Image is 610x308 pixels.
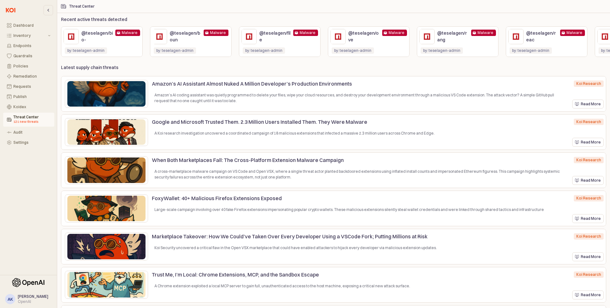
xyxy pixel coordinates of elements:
[152,271,560,278] p: Trust Me, I’m Local: Chrome Extensions, MCP, and the Sandbox Escape
[576,80,601,87] div: Koi Research
[566,30,582,36] div: Malware
[13,54,51,58] div: Guardrails
[581,216,601,221] p: Read More
[67,47,105,54] div: by: teselagen-admin
[122,30,138,36] div: Malware
[81,30,113,43] p: @teselagen/bio-
[239,26,321,57] div: @teselagen/fileMalwareby: teselagen-admin
[152,80,560,87] p: Amazon’s AI Assistant Almost Nuked A Million Developer’s Production Environments
[152,194,560,202] p: FoxyWallet: 40+ Malicious Firefox Extensions Exposed
[478,30,493,36] div: Malware
[13,23,51,28] div: Dashboard
[572,252,604,261] button: Read More
[13,33,47,38] div: Inventory
[156,48,193,53] span: by: teselagen-admin
[576,119,601,125] div: Koi Research
[3,72,54,81] button: Remediation
[13,44,51,48] div: Endpoints
[3,82,54,91] button: Requests
[334,47,371,54] div: by: teselagen-admin
[61,64,119,71] p: Latest supply chain threats
[572,138,604,147] button: Read More
[389,30,404,36] div: Malware
[13,84,51,89] div: Requests
[13,94,51,99] div: Publish
[572,176,604,185] button: Read More
[18,294,48,299] span: [PERSON_NAME]
[152,156,560,164] p: When Both Marketplaces Fall: The Cross-Platform Extension Malware Campaign
[152,233,560,240] p: Marketplace Takeover: How We Could’ve Taken Over Every Developer Using a VSCode Fork; Putting Mil...
[423,47,460,54] div: by: teselagen-admin
[18,299,48,304] div: OpenAI
[576,195,601,201] div: Koi Research
[581,178,601,183] p: Read More
[572,214,604,223] button: Read More
[13,105,51,109] div: Koidex
[576,157,601,163] div: Koi Research
[3,31,54,40] button: Inventory
[576,271,601,278] div: Koi Research
[8,296,13,302] div: AK
[154,283,567,289] p: A Chrome extension exploited a local MCP server to gain full, unauthenticated access to the host ...
[3,102,54,111] button: Koidex
[417,26,498,57] div: @teselagen/rangMalwareby: teselagen-admin
[259,30,291,43] p: @teselagen/file
[506,26,587,57] div: @teselagen/reacMalwareby: teselagen-admin
[13,115,51,124] div: Threat Center
[3,128,54,137] button: Audit
[13,119,51,124] div: 121 new threats
[154,130,567,136] p: A Koi research investigation uncovered a coordinated campaign of 18 malicious extensions that inf...
[3,62,54,71] button: Policies
[3,113,54,127] button: Threat Center
[581,101,601,107] p: Read More
[348,30,380,43] p: @teselagen/ove
[154,169,567,180] p: A cross-marketplace malware campaign on VS Code and Open VSX, where a single threat actor planted...
[581,292,601,297] p: Read More
[300,30,315,36] div: Malware
[526,30,558,43] p: @teselagen/reac
[13,130,51,135] div: Audit
[150,26,232,57] div: @teselagen/bounMalwareby: teselagen-admin
[572,290,604,299] button: Read More
[154,92,567,104] p: Amazon’s AI coding assistant was quietly programmed to delete your files, wipe your cloud resourc...
[572,100,604,108] button: Read More
[152,118,560,126] p: Google and Microsoft Trusted Them. 2.3 Million Users Installed Them. They Were Malware
[13,140,51,145] div: Settings
[3,41,54,50] button: Endpoints
[69,4,95,9] div: Threat Center
[61,16,127,23] p: Recent active threats detected
[437,30,469,43] p: @teselagen/rang
[328,26,410,57] div: @teselagen/oveMalwareby: teselagen-admin
[3,138,54,147] button: Settings
[245,47,282,54] div: by: teselagen-admin
[581,140,601,145] p: Read More
[5,294,15,304] button: AK
[3,92,54,101] button: Publish
[13,74,51,79] div: Remediation
[3,21,54,30] button: Dashboard
[13,64,51,68] div: Policies
[170,30,201,43] p: @teselagen/boun
[576,233,601,240] div: Koi Research
[3,52,54,60] button: Guardrails
[512,47,549,54] div: by: teselagen-admin
[154,245,567,251] p: Koi Security uncovered a critical flaw in the Open VSX marketplace that could have enabled attack...
[154,207,567,213] p: Large-scale campaign involving over 40 fake Firefox extensions impersonating popular crypto walle...
[581,254,601,259] p: Read More
[210,30,226,36] div: Malware
[61,26,143,57] div: @teselagen/bio-Malwareby: teselagen-admin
